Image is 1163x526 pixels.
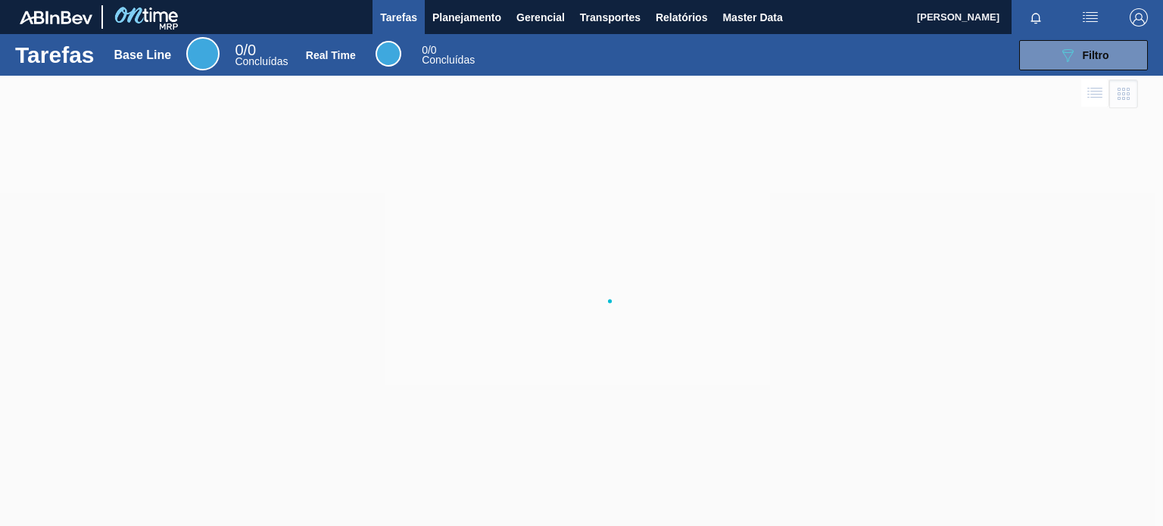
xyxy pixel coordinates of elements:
span: Planejamento [432,8,501,26]
span: / 0 [235,42,256,58]
h1: Tarefas [15,46,95,64]
span: Concluídas [422,54,475,66]
div: Base Line [186,37,220,70]
span: Relatórios [656,8,707,26]
span: Concluídas [235,55,288,67]
span: Transportes [580,8,641,26]
div: Base Line [114,48,172,62]
img: userActions [1081,8,1099,26]
div: Real Time [376,41,401,67]
div: Base Line [235,44,288,67]
div: Real Time [422,45,475,65]
div: Real Time [306,49,356,61]
span: 0 [235,42,243,58]
img: Logout [1130,8,1148,26]
span: / 0 [422,44,436,56]
button: Notificações [1012,7,1060,28]
span: 0 [422,44,428,56]
img: TNhmsLtSVTkK8tSr43FrP2fwEKptu5GPRR3wAAAABJRU5ErkJggg== [20,11,92,24]
span: Gerencial [516,8,565,26]
span: Filtro [1083,49,1109,61]
span: Master Data [722,8,782,26]
button: Filtro [1019,40,1148,70]
span: Tarefas [380,8,417,26]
